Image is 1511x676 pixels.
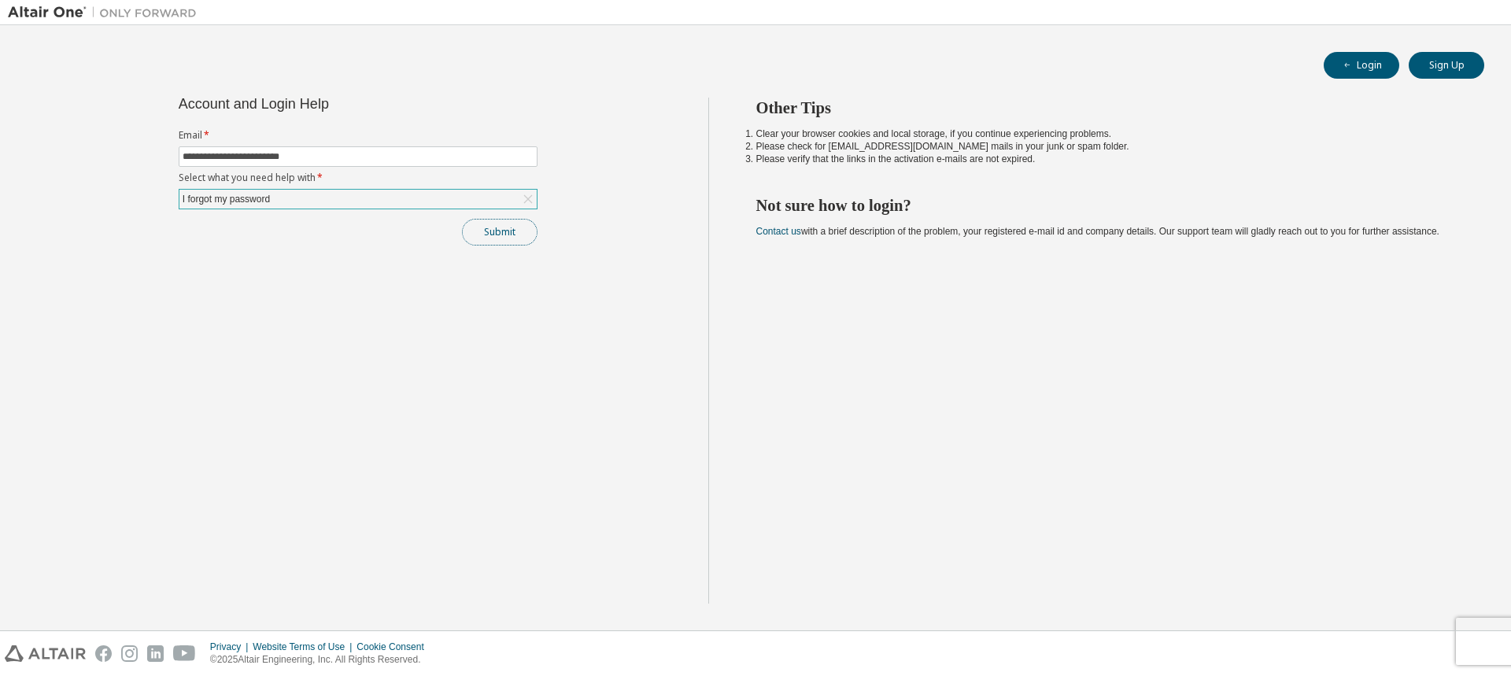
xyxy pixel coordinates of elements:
img: altair_logo.svg [5,645,86,662]
button: Login [1324,52,1399,79]
div: Website Terms of Use [253,641,357,653]
img: facebook.svg [95,645,112,662]
button: Sign Up [1409,52,1484,79]
label: Email [179,129,538,142]
div: Privacy [210,641,253,653]
a: Contact us [756,226,801,237]
h2: Other Tips [756,98,1457,118]
li: Please check for [EMAIL_ADDRESS][DOMAIN_NAME] mails in your junk or spam folder. [756,140,1457,153]
img: linkedin.svg [147,645,164,662]
span: with a brief description of the problem, your registered e-mail id and company details. Our suppo... [756,226,1439,237]
p: © 2025 Altair Engineering, Inc. All Rights Reserved. [210,653,434,667]
div: Cookie Consent [357,641,433,653]
h2: Not sure how to login? [756,195,1457,216]
img: youtube.svg [173,645,196,662]
button: Submit [462,219,538,246]
li: Clear your browser cookies and local storage, if you continue experiencing problems. [756,127,1457,140]
img: Altair One [8,5,205,20]
label: Select what you need help with [179,172,538,184]
div: I forgot my password [180,190,272,208]
div: Account and Login Help [179,98,466,110]
div: I forgot my password [179,190,537,209]
li: Please verify that the links in the activation e-mails are not expired. [756,153,1457,165]
img: instagram.svg [121,645,138,662]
